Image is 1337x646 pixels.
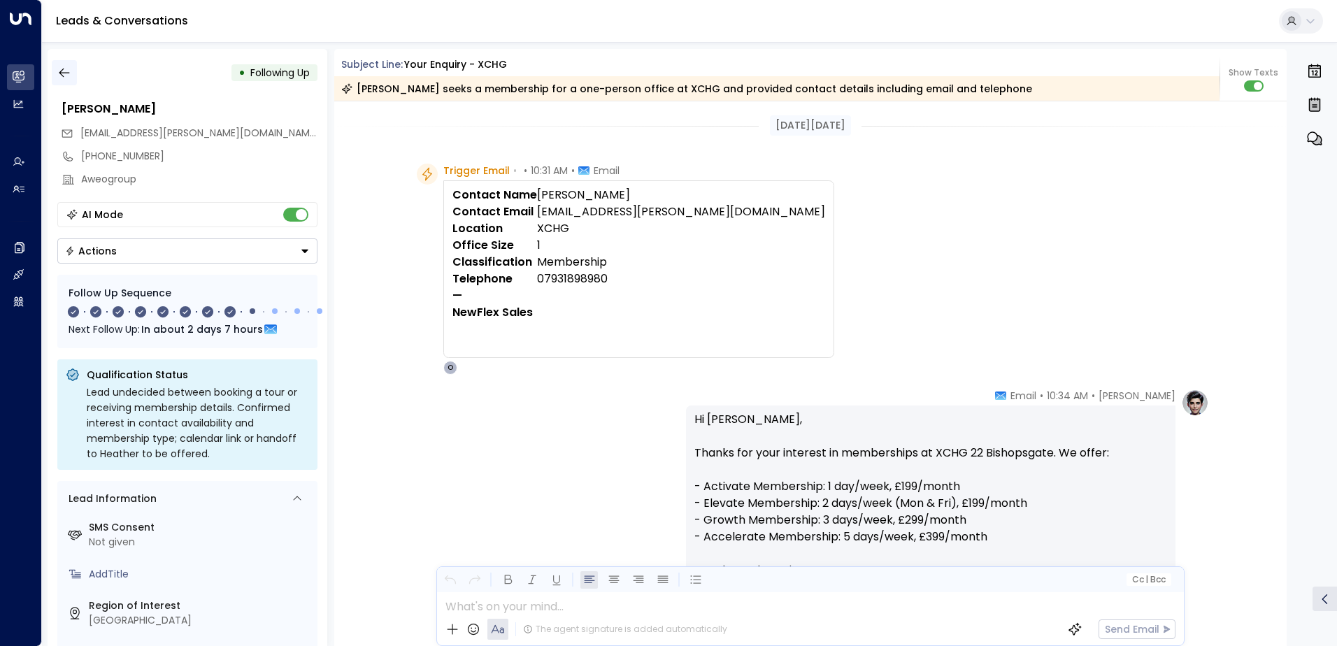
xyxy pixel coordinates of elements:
span: • [513,164,517,178]
div: The agent signature is added automatically [523,623,727,636]
p: Qualification Status [87,368,309,382]
strong: Telephone [452,271,513,287]
span: | [1145,575,1148,584]
td: XCHG [537,220,825,237]
td: [EMAIL_ADDRESS][PERSON_NAME][DOMAIN_NAME] [537,203,825,220]
div: • [238,60,245,85]
span: In about 2 days 7 hours [141,322,263,337]
button: Undo [441,571,459,589]
div: Follow Up Sequence [69,286,306,301]
span: Email [1010,389,1036,403]
div: Aweogroup [81,172,317,187]
span: Show Texts [1229,66,1278,79]
div: Button group with a nested menu [57,238,317,264]
span: ola.awosika@aweogroup.com [80,126,317,141]
td: 1 [537,237,825,254]
strong: Contact Name [452,187,537,203]
button: Actions [57,238,317,264]
span: 10:31 AM [531,164,568,178]
div: [PERSON_NAME] [62,101,317,117]
button: Cc|Bcc [1126,573,1171,587]
div: Lead undecided between booking a tour or receiving membership details. Confirmed interest in cont... [87,385,309,461]
div: Not given [89,535,312,550]
span: • [1040,389,1043,403]
div: Actions [65,245,117,257]
span: • [524,164,527,178]
label: Region of Interest [89,598,312,613]
span: Cc Bcc [1131,575,1165,584]
div: [PHONE_NUMBER] [81,149,317,164]
div: AI Mode [82,208,123,222]
strong: Location [452,220,503,236]
span: Subject Line: [341,57,403,71]
span: Following Up [250,66,310,80]
span: • [1092,389,1095,403]
strong: Office Size [452,237,514,253]
strong: Contact Email [452,203,534,220]
td: Membership [537,254,825,271]
label: SMS Consent [89,520,312,535]
td: [PERSON_NAME] [537,187,825,203]
strong: NewFlex Sales [452,304,533,320]
div: O [443,361,457,375]
strong: — [452,287,462,303]
div: [PERSON_NAME] seeks a membership for a one-person office at XCHG and provided contact details inc... [341,82,1032,96]
a: Leads & Conversations [56,13,188,29]
div: [DATE][DATE] [770,115,851,136]
span: [EMAIL_ADDRESS][PERSON_NAME][DOMAIN_NAME] [80,126,319,140]
div: Your enquiry - XCHG [404,57,507,72]
div: [GEOGRAPHIC_DATA] [89,613,312,628]
td: 07931898980 [537,271,825,287]
strong: Classification [452,254,532,270]
div: Next Follow Up: [69,322,306,337]
span: [PERSON_NAME] [1099,389,1175,403]
span: Trigger Email [443,164,510,178]
img: profile-logo.png [1181,389,1209,417]
div: AddTitle [89,567,312,582]
div: Lead Information [64,491,157,506]
span: Email [594,164,620,178]
button: Redo [466,571,483,589]
span: • [571,164,575,178]
span: 10:34 AM [1047,389,1088,403]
